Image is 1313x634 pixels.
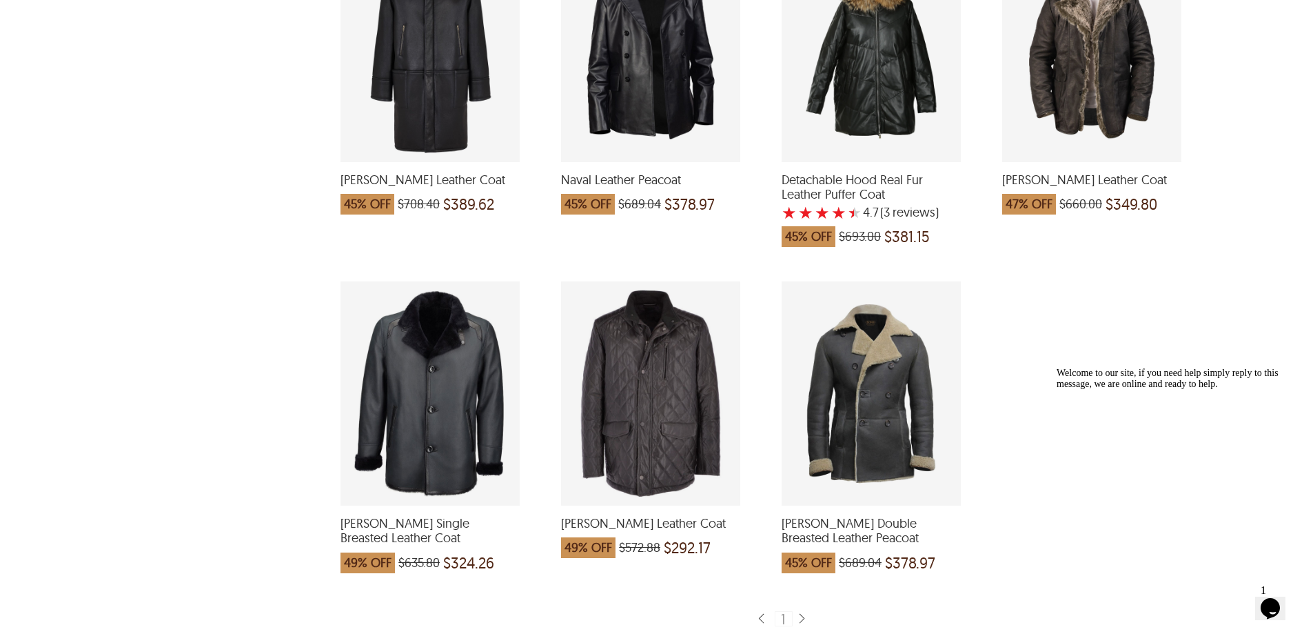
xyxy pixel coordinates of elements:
[561,537,615,558] span: 49% OFF
[798,206,813,219] label: 2 rating
[831,206,846,219] label: 4 rating
[782,206,797,219] label: 1 rating
[782,153,961,254] a: Detachable Hood Real Fur Leather Puffer Coat with a 4.666666666666667 Star Rating 3 Product Revie...
[884,230,930,244] span: $381.15
[340,194,394,215] span: 45% OFF
[1255,579,1299,620] iframe: chat widget
[839,556,882,570] span: $689.04
[561,497,740,566] a: Ronnie Quilted Leather Coat which was at a price of $572.88, now after discount the price is
[755,613,766,626] img: sprite-icon
[880,206,939,219] span: )
[618,197,661,211] span: $689.04
[782,497,961,580] a: Ralph Double Breasted Leather Peacoat which was at a price of $689.04, now after discount the pri...
[6,6,254,28] div: Welcome to our site, if you need help simply reply to this message, we are online and ready to help.
[782,172,961,202] span: Detachable Hood Real Fur Leather Puffer Coat
[863,206,879,219] label: 4.7
[890,206,935,219] span: reviews
[775,611,793,626] div: 1
[880,206,890,219] span: (3
[340,497,520,580] a: Nash Single Breasted Leather Coat which was at a price of $635.80, now after discount the price is
[1002,153,1181,222] a: Mario Furlong Leather Coat which was at a price of $660.00, now after discount the price is
[782,226,835,247] span: 45% OFF
[340,172,520,188] span: Nathan Hooded Leather Coat
[1002,172,1181,188] span: Mario Furlong Leather Coat
[815,206,830,219] label: 3 rating
[1059,197,1102,211] span: $660.00
[839,230,881,244] span: $693.00
[796,613,807,626] img: sprite-icon
[6,6,227,27] span: Welcome to our site, if you need help simply reply to this message, we are online and ready to help.
[340,516,520,546] span: Nash Single Breasted Leather Coat
[1106,197,1157,211] span: $349.80
[398,197,440,211] span: $708.40
[885,556,935,570] span: $378.97
[443,556,494,570] span: $324.26
[443,197,494,211] span: $389.62
[340,553,395,573] span: 49% OFF
[782,516,961,546] span: Ralph Double Breasted Leather Peacoat
[561,516,740,531] span: Ronnie Quilted Leather Coat
[664,541,711,555] span: $292.17
[848,206,862,219] label: 5 rating
[782,553,835,573] span: 45% OFF
[398,556,440,570] span: $635.80
[619,541,660,555] span: $572.88
[561,172,740,188] span: Naval Leather Peacoat
[1051,362,1299,572] iframe: chat widget
[1002,194,1056,215] span: 47% OFF
[561,153,740,222] a: Naval Leather Peacoat which was at a price of $689.04, now after discount the price is
[664,197,715,211] span: $378.97
[340,153,520,222] a: Nathan Hooded Leather Coat which was at a price of $708.40, now after discount the price is
[561,194,615,215] span: 45% OFF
